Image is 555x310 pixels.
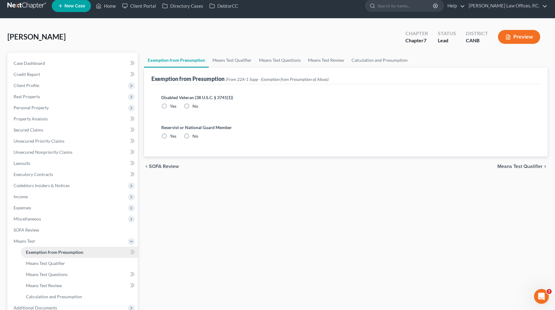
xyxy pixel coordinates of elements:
span: [PERSON_NAME] [7,32,66,41]
div: Chapter [405,30,428,37]
span: 2 [547,289,552,294]
div: Exemption from Presumption [151,75,329,82]
a: Client Portal [119,0,159,11]
i: chevron_right [543,164,548,169]
a: Case Dashboard [9,58,138,69]
span: Case Dashboard [14,61,45,66]
div: Chapter [405,37,428,44]
span: Means Test [14,238,35,244]
a: Unsecured Nonpriority Claims [9,147,138,158]
a: Credit Report [9,69,138,80]
span: SOFA Review [14,227,39,232]
span: Means Test Questions [26,272,68,277]
span: New Case [64,4,85,8]
span: Calculation and Presumption [26,294,82,299]
span: Means Test Review [26,283,62,288]
iframe: Intercom live chat [534,289,549,304]
a: SOFA Review [9,224,138,236]
a: Means Test Review [304,53,348,68]
a: DebtorCC [206,0,241,11]
a: Calculation and Presumption [21,291,138,302]
a: Property Analysis [9,113,138,124]
a: Executory Contracts [9,169,138,180]
label: Disabled Veteran (38 U.S.C. § 3741(1)) [161,94,530,101]
i: chevron_left [144,164,149,169]
span: Client Profile [14,83,39,88]
a: Help [444,0,465,11]
span: Credit Report [14,72,40,77]
a: Means Test Qualifier [21,258,138,269]
button: chevron_left SOFA Review [144,164,179,169]
span: Means Test Qualifier [26,261,65,266]
span: No [192,133,198,139]
span: Income [14,194,28,199]
span: No [192,103,198,109]
span: Personal Property [14,105,49,110]
span: Yes [170,133,176,139]
span: Yes [170,103,176,109]
a: Secured Claims [9,124,138,136]
span: SOFA Review [149,164,179,169]
span: (From 22A-1 Supp - Exemption from Presumption of Abuse) [226,77,329,82]
a: Lawsuits [9,158,138,169]
span: Real Property [14,94,40,99]
a: Exemption from Presumption [144,53,209,68]
a: Means Test Review [21,280,138,291]
span: Miscellaneous [14,216,41,221]
a: Calculation and Presumption [348,53,411,68]
span: Means Test Qualifier [497,164,543,169]
span: 7 [424,37,426,43]
a: Home [93,0,119,11]
span: Codebtors Insiders & Notices [14,183,70,188]
span: Unsecured Nonpriority Claims [14,149,72,155]
span: Exemption from Presumption [26,249,83,255]
a: Directory Cases [159,0,206,11]
button: Preview [498,30,540,44]
span: Expenses [14,205,31,210]
label: Reservist or National Guard Member [161,124,530,131]
span: Unsecured Priority Claims [14,138,64,144]
button: Means Test Qualifier chevron_right [497,164,548,169]
div: Status [438,30,456,37]
a: [PERSON_NAME] Law Offices, P.C. [466,0,547,11]
a: Exemption from Presumption [21,247,138,258]
a: Means Test Qualifier [209,53,255,68]
span: Executory Contracts [14,172,53,177]
span: Property Analysis [14,116,48,121]
div: CANB [466,37,488,44]
span: Lawsuits [14,161,30,166]
a: Means Test Questions [255,53,304,68]
div: District [466,30,488,37]
span: Secured Claims [14,127,43,132]
a: Means Test Questions [21,269,138,280]
a: Unsecured Priority Claims [9,136,138,147]
div: Lead [438,37,456,44]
